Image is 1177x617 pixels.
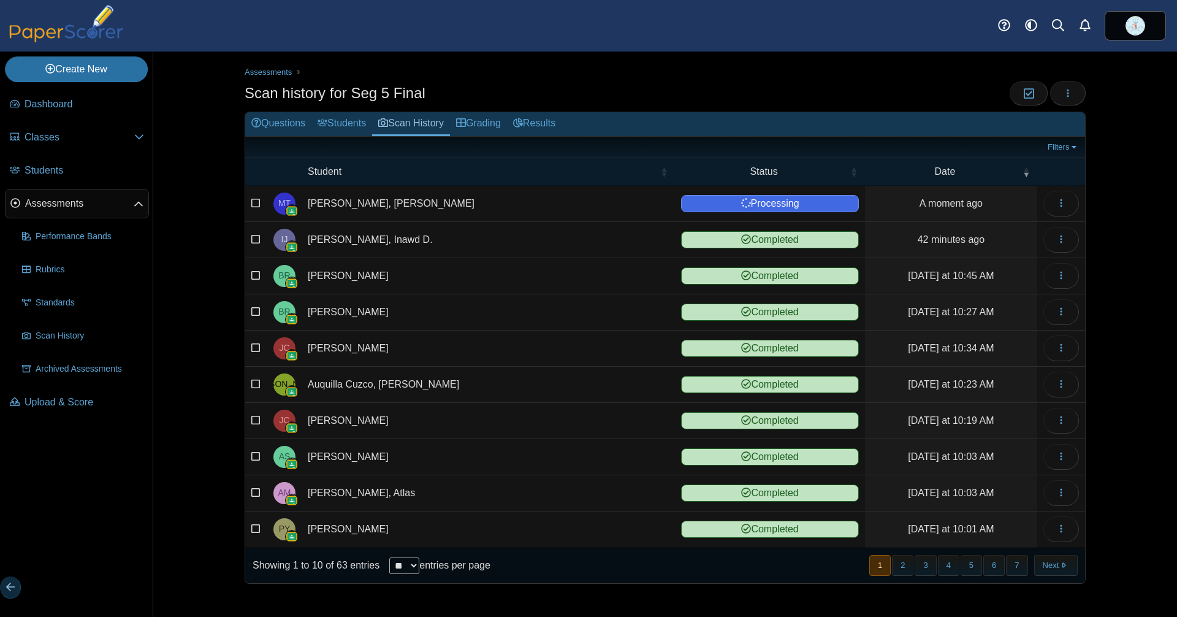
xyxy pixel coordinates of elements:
a: Alerts [1072,12,1099,39]
label: entries per page [419,560,490,570]
span: Students [25,163,144,178]
button: 2 [892,555,913,577]
span: Bartek Rydzewski [278,305,290,318]
span: Completed [681,231,859,248]
time: Aug 13, 2025 at 11:52 AM [918,234,985,245]
span: Joseph S. Cardenas-Sarmiento [279,342,289,354]
span: Completed [681,340,859,357]
span: Inawd D. Jones [281,233,288,246]
td: Auquilla Cuzco, [PERSON_NAME] [302,367,675,403]
img: googleClassroom-logo.png [286,494,298,507]
td: [PERSON_NAME] [302,403,675,439]
td: [PERSON_NAME], Inawd D. [302,222,675,258]
span: Date [935,166,956,177]
button: 7 [1006,555,1027,577]
td: [PERSON_NAME] [302,331,675,367]
img: ps.JH0KckeyWQ0bV0dz [1126,16,1145,36]
a: Scan History [372,112,450,136]
td: [PERSON_NAME] [302,439,675,475]
span: Atlas Malave [278,486,291,499]
span: Student : Activate to sort [660,158,668,185]
div: Showing 1 to 10 of 63 entries [245,552,379,579]
img: googleClassroom-logo.png [286,422,298,434]
a: Grading [450,112,507,136]
span: Rubrics [36,263,144,276]
img: googleClassroom-logo.png [286,531,298,543]
a: Questions [245,112,311,136]
img: googleClassroom-logo.png [286,241,298,253]
time: Aug 12, 2025 at 10:03 AM [908,488,994,498]
time: Aug 12, 2025 at 10:19 AM [908,415,994,426]
span: Completed [681,267,859,285]
time: Aug 12, 2025 at 10:23 AM [908,379,994,389]
img: PaperScorer [5,5,128,42]
span: Completed [681,485,859,502]
span: Date : Activate to remove sorting [1023,158,1030,185]
time: Aug 12, 2025 at 10:01 AM [908,524,994,534]
span: Bartek Rydzewski [278,269,290,282]
span: Completed [681,448,859,466]
img: googleClassroom-logo.png [286,205,298,217]
a: Dashboard [5,90,149,119]
span: Processing [681,195,859,212]
time: Aug 13, 2025 at 12:34 PM [920,198,983,209]
span: Student [308,166,341,177]
a: Assessments [5,189,149,218]
span: Jhonny A. Auquilla Cuzco [249,378,319,391]
span: Philip G. Yakir [279,523,291,535]
a: Assessments [242,64,295,80]
a: Classes [5,123,149,152]
td: [PERSON_NAME] [302,294,675,331]
time: Aug 12, 2025 at 10:34 AM [908,343,994,353]
span: Classes [25,130,134,145]
span: Joseph S. Cardenas-Sarmiento [279,414,289,427]
span: Status [750,166,777,177]
td: [PERSON_NAME] [302,258,675,294]
button: 6 [983,555,1005,577]
span: Scan History [36,329,144,342]
a: Students [311,112,372,136]
img: googleClassroom-logo.png [286,277,298,289]
span: Completed [681,412,859,429]
a: PaperScorer [5,34,128,44]
span: Completed [681,521,859,538]
img: googleClassroom-logo.png [286,386,298,398]
span: Abdalla B. Sutari [279,450,291,463]
nav: pagination [868,555,1078,577]
span: Performance Bands [36,230,144,243]
img: googleClassroom-logo.png [286,313,298,326]
a: Archived Assessments [17,354,149,384]
a: Rubrics [17,255,149,285]
a: Standards [17,288,149,318]
img: googleClassroom-logo.png [286,458,298,470]
button: 1 [869,555,891,577]
span: Matthew Bermudez [1126,16,1145,36]
span: Archived Assessments [36,362,144,375]
a: Filters [1045,140,1082,154]
span: Marcos Y. Toribio Gonzalez [278,197,291,210]
td: [PERSON_NAME], [PERSON_NAME] [302,186,675,222]
a: Upload & Score [5,388,149,417]
button: Next [1034,555,1078,577]
button: 4 [938,555,959,577]
time: Aug 13, 2025 at 10:45 AM [908,270,994,281]
a: Create New [5,56,148,82]
span: Assessments [25,196,134,211]
span: Standards [36,296,144,309]
span: Completed [681,376,859,393]
button: 3 [915,555,936,577]
button: 5 [961,555,982,577]
td: [PERSON_NAME] [302,512,675,548]
td: [PERSON_NAME], Atlas [302,475,675,512]
span: Upload & Score [25,395,144,410]
h1: Scan history for Seg 5 Final [245,82,425,104]
a: Students [5,156,149,185]
img: googleClassroom-logo.png [286,350,298,362]
a: Performance Bands [17,222,149,251]
time: Aug 12, 2025 at 10:03 AM [908,451,994,462]
a: ps.JH0KckeyWQ0bV0dz [1105,11,1166,40]
time: Aug 13, 2025 at 10:27 AM [908,307,994,317]
span: Assessments [245,67,292,77]
a: Results [507,112,562,136]
span: Completed [681,304,859,321]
